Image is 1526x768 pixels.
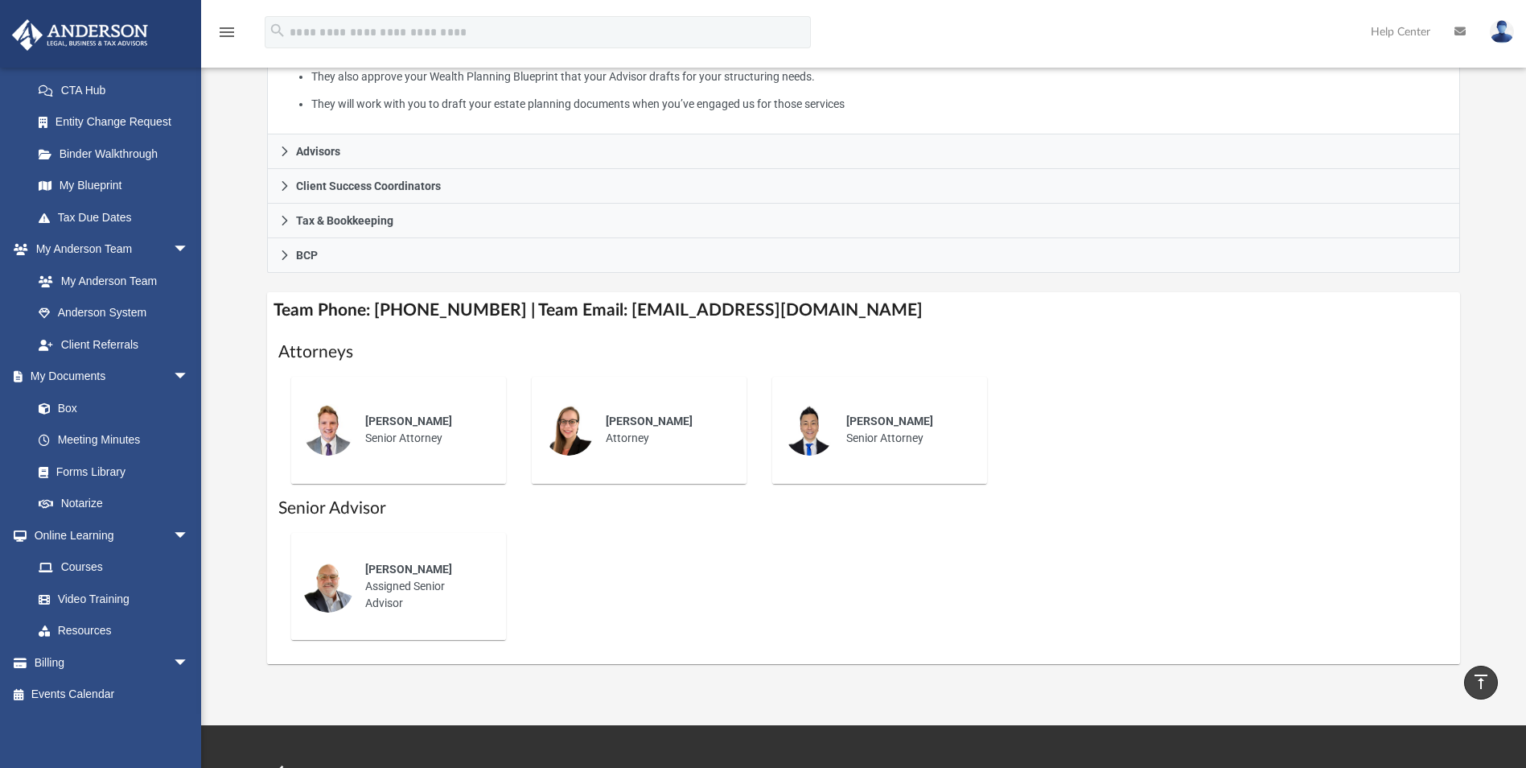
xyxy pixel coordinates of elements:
[267,238,1459,273] a: BCP
[606,415,693,427] span: [PERSON_NAME]
[173,233,205,266] span: arrow_drop_down
[11,679,213,711] a: Events Calendar
[365,415,452,427] span: [PERSON_NAME]
[217,31,237,42] a: menu
[1464,666,1498,700] a: vertical_align_top
[7,19,153,51] img: Anderson Advisors Platinum Portal
[269,22,286,39] i: search
[296,180,441,192] span: Client Success Coordinators
[11,361,205,393] a: My Documentsarrow_drop_down
[23,297,205,329] a: Anderson System
[267,134,1459,169] a: Advisors
[23,265,197,297] a: My Anderson Team
[23,551,205,584] a: Courses
[267,169,1459,204] a: Client Success Coordinators
[23,456,197,488] a: Forms Library
[23,488,205,520] a: Notarize
[217,23,237,42] i: menu
[296,146,340,157] span: Advisors
[296,215,393,226] span: Tax & Bookkeeping
[23,392,197,424] a: Box
[278,341,1448,364] h1: Attorneys
[278,497,1448,520] h1: Senior Advisor
[296,250,318,261] span: BCP
[23,170,205,202] a: My Blueprint
[354,402,495,458] div: Senior Attorney
[1471,672,1491,692] i: vertical_align_top
[23,583,197,615] a: Video Training
[784,404,835,456] img: thumbnail
[302,404,354,456] img: thumbnail
[365,563,452,576] span: [PERSON_NAME]
[594,402,735,458] div: Attorney
[173,646,205,679] span: arrow_drop_down
[11,233,205,266] a: My Anderson Teamarrow_drop_down
[23,328,205,361] a: Client Referrals
[311,94,1448,114] li: They will work with you to draft your estate planning documents when you’ve engaged us for those ...
[23,424,205,456] a: Meeting Minutes
[23,615,205,647] a: Resources
[543,404,594,456] img: thumbnail
[11,519,205,551] a: Online Learningarrow_drop_down
[173,361,205,394] span: arrow_drop_down
[835,402,976,458] div: Senior Attorney
[311,67,1448,87] li: They also approve your Wealth Planning Blueprint that your Advisor drafts for your structuring ne...
[1490,20,1514,43] img: User Pic
[23,201,213,233] a: Tax Due Dates
[267,292,1459,328] h4: Team Phone: [PHONE_NUMBER] | Team Email: [EMAIL_ADDRESS][DOMAIN_NAME]
[11,646,213,679] a: Billingarrow_drop_down
[267,204,1459,238] a: Tax & Bookkeeping
[23,138,213,170] a: Binder Walkthrough
[846,415,933,427] span: [PERSON_NAME]
[173,519,205,552] span: arrow_drop_down
[23,106,213,138] a: Entity Change Request
[23,74,213,106] a: CTA Hub
[302,561,354,613] img: thumbnail
[354,550,495,623] div: Assigned Senior Advisor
